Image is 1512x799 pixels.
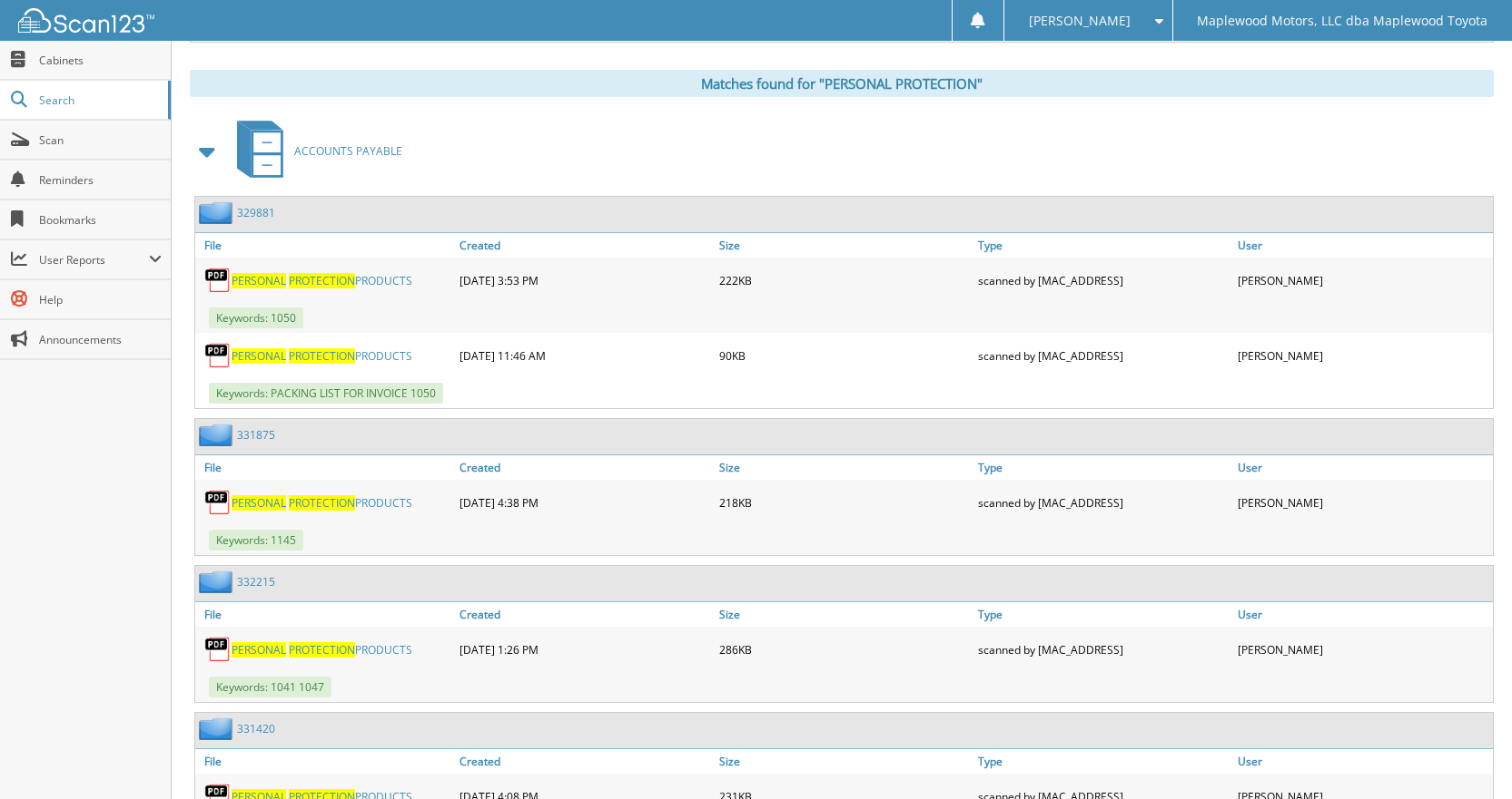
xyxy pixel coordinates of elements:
[237,721,275,736] a: 331420
[226,115,402,187] a: ACCOUNTS PAYABLE
[455,484,715,521] div: [DATE] 4:38 PM
[1029,15,1131,26] span: [PERSON_NAME]
[195,602,455,627] a: File
[1421,712,1512,799] iframe: Chat Widget
[455,749,715,774] a: Created
[199,424,237,446] img: folder2.png
[455,455,715,480] a: Created
[1197,15,1487,26] span: Maplewood Motors, LLC dba Maplewood Toyota
[204,636,232,663] img: PDF.png
[199,717,237,740] img: folder2.png
[204,342,232,369] img: PDF.png
[209,677,331,697] span: Keywords: 1041 1047
[973,455,1233,480] a: Type
[237,574,275,590] a: 332215
[39,212,162,228] span: Bookmarks
[232,495,412,511] a: PERSONAL PROTECTIONPRODUCTS
[232,642,286,658] span: PERSONAL
[715,749,974,774] a: Size
[973,262,1233,298] div: scanned by [MAC_ADDRESS]
[1233,455,1493,480] a: User
[39,93,159,108] span: Search
[39,292,162,307] span: Help
[190,70,1494,97] div: Matches found for "PERSONAL PROTECTION"
[39,172,162,188] span: Reminders
[455,337,715,374] div: [DATE] 11:46 AM
[973,337,1233,374] div: scanned by [MAC_ADDRESS]
[209,307,303,328] span: Keywords: 1050
[199,201,237,224] img: folder2.png
[455,631,715,667] div: [DATE] 1:26 PM
[973,602,1233,627] a: Type
[455,262,715,298] div: [DATE] 3:53 PM
[294,143,402,159] span: ACCOUNTS PAYABLE
[715,233,974,258] a: Size
[455,602,715,627] a: Created
[232,273,412,288] a: PERSONAL PROTECTIONPRODUCTS
[289,495,355,511] span: PROTECTION
[973,233,1233,258] a: Type
[195,455,455,480] a: File
[209,530,303,551] span: Keywords: 1145
[232,348,412,364] a: PERSONAL PROTECTIONPRODUCTS
[1233,484,1493,521] div: [PERSON_NAME]
[1233,602,1493,627] a: User
[199,570,237,593] img: folder2.png
[39,332,162,347] span: Announcements
[1233,749,1493,774] a: User
[232,348,286,364] span: PERSONAL
[204,267,232,294] img: PDF.png
[18,8,154,33] img: scan123-logo-white.svg
[715,337,974,374] div: 90KB
[1233,631,1493,667] div: [PERSON_NAME]
[1233,233,1493,258] a: User
[289,273,355,288] span: PROTECTION
[715,262,974,298] div: 222KB
[232,273,286,288] span: PERSONAL
[973,631,1233,667] div: scanned by [MAC_ADDRESS]
[195,749,455,774] a: File
[1233,262,1493,298] div: [PERSON_NAME]
[204,489,232,516] img: PDF.png
[715,602,974,627] a: Size
[455,233,715,258] a: Created
[39,53,162,68] span: Cabinets
[39,132,162,148] span: Scan
[237,427,275,443] a: 331875
[289,348,355,364] span: PROTECTION
[973,749,1233,774] a: Type
[232,495,286,511] span: PERSONAL
[195,233,455,258] a: File
[715,484,974,521] div: 218KB
[232,642,412,658] a: PERSONAL PROTECTIONPRODUCTS
[289,642,355,658] span: PROTECTION
[1233,337,1493,374] div: [PERSON_NAME]
[39,252,149,268] span: User Reports
[715,631,974,667] div: 286KB
[715,455,974,480] a: Size
[973,484,1233,521] div: scanned by [MAC_ADDRESS]
[209,383,443,404] span: Keywords: PACKING LIST FOR INVOICE 1050
[237,205,275,220] a: 329881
